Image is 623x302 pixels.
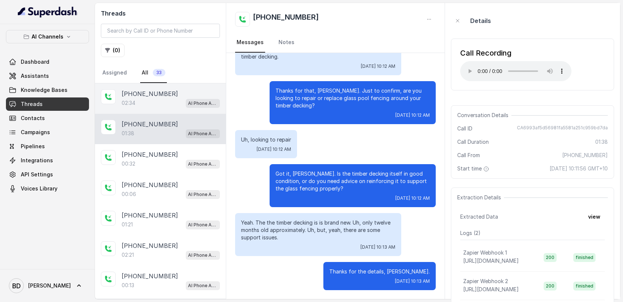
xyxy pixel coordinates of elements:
p: [PHONE_NUMBER] [122,272,178,281]
nav: Tabs [101,63,220,83]
p: 00:13 [122,282,134,289]
span: [URL][DOMAIN_NAME] [463,286,519,292]
span: [DATE] 10:11:56 GMT+10 [550,165,608,172]
p: Got it, [PERSON_NAME]. Is the timber decking itself in good condition, or do you need advice on r... [276,170,430,192]
p: Zapier Webhook 2 [463,278,508,285]
p: [PHONE_NUMBER] [122,241,178,250]
a: Integrations [6,154,89,167]
span: Contacts [21,115,45,122]
audio: Your browser does not support the audio element. [460,61,571,81]
span: [PHONE_NUMBER] [562,152,608,159]
input: Search by Call ID or Phone Number [101,24,220,38]
span: [DATE] 10:13 AM [360,244,395,250]
p: 01:38 [122,130,134,137]
p: Zapier Webhook 1 [463,249,507,256]
span: CA6993af5d56981fa5581a251c959bd7da [517,125,608,132]
span: Campaigns [21,129,50,136]
a: Pipelines [6,140,89,153]
a: Campaigns [6,126,89,139]
span: Pipelines [21,143,45,150]
p: [PHONE_NUMBER] [122,150,178,159]
p: 00:06 [122,190,136,198]
p: AI Phone Assistant [188,191,218,198]
p: [PHONE_NUMBER] [122,89,178,98]
span: 200 [544,282,557,291]
a: API Settings [6,168,89,181]
p: AI Channels [32,32,63,41]
p: some tool fencing glass, tool fencing repaired around some timber decking. [241,46,395,60]
span: [PERSON_NAME] [28,282,71,289]
a: Messages [235,33,265,53]
p: AI Phone Assistant [188,130,218,137]
a: Knowledge Bases [6,83,89,97]
nav: Tabs [235,33,436,53]
span: Call Duration [457,138,489,146]
a: Assigned [101,63,128,83]
span: Call ID [457,125,472,132]
p: [PHONE_NUMBER] [122,211,178,220]
span: Threads [21,100,43,108]
p: AI Phone Assistant [188,282,218,289]
button: (0) [101,44,125,57]
div: Call Recording [460,48,571,58]
span: Extraction Details [457,194,504,201]
span: [DATE] 10:12 AM [361,63,395,69]
span: [DATE] 10:12 AM [395,112,430,118]
span: [DATE] 10:12 AM [257,146,291,152]
span: API Settings [21,171,53,178]
span: Extracted Data [460,213,498,220]
p: 02:34 [122,99,135,107]
p: 00:32 [122,160,135,167]
p: AI Phone Assistant [188,160,218,168]
a: Contacts [6,112,89,125]
span: [URL][DOMAIN_NAME] [463,258,519,264]
p: [PHONE_NUMBER] [122,180,178,189]
span: Start time [457,165,491,172]
p: AI Phone Assistant [188,221,218,229]
p: Thanks for the details, [PERSON_NAME]. [329,268,430,275]
a: Dashboard [6,55,89,69]
p: Yeah. The the timber decking is is brand new. Uh, only twelve months old approximately. Uh, but, ... [241,219,395,241]
span: [DATE] 10:13 AM [395,278,430,284]
button: view [584,210,605,223]
a: Assistants [6,69,89,83]
span: finished [573,253,596,262]
text: BD [12,282,21,290]
span: Call From [457,152,480,159]
span: Assistants [21,72,49,80]
span: 33 [153,69,165,76]
span: Voices Library [21,185,57,192]
p: Logs ( 2 ) [460,229,605,237]
span: Conversation Details [457,112,511,119]
a: Notes [277,33,296,53]
span: 200 [544,253,557,262]
a: All33 [140,63,167,83]
span: finished [573,282,596,291]
p: Details [470,16,491,25]
a: [PERSON_NAME] [6,275,89,296]
p: [PHONE_NUMBER] [122,120,178,129]
span: [DATE] 10:12 AM [395,195,430,201]
h2: [PHONE_NUMBER] [253,12,319,27]
button: AI Channels [6,30,89,43]
p: AI Phone Assistant [188,252,218,259]
h2: Threads [101,9,220,18]
p: 01:21 [122,221,133,228]
img: light.svg [18,6,78,18]
a: Threads [6,97,89,111]
span: Dashboard [21,58,49,66]
p: Uh, looking to repair [241,136,291,143]
span: Integrations [21,157,53,164]
span: Knowledge Bases [21,86,67,94]
p: AI Phone Assistant [188,100,218,107]
a: Voices Library [6,182,89,195]
p: Thanks for that, [PERSON_NAME]. Just to confirm, are you looking to repair or replace glass pool ... [276,87,430,109]
p: 02:21 [122,251,134,259]
span: 01:38 [595,138,608,146]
